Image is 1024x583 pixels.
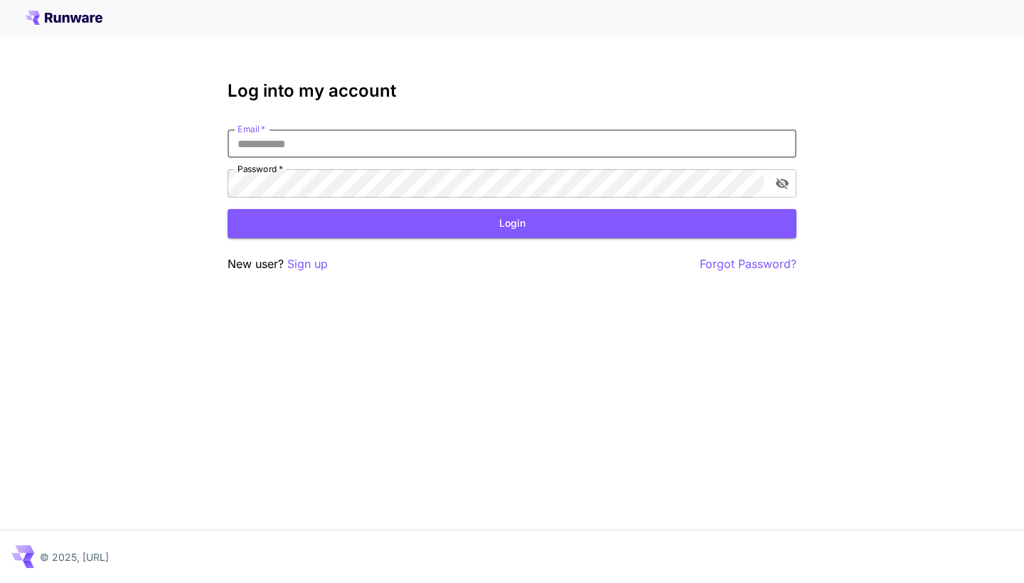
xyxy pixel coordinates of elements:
label: Password [238,163,283,175]
p: New user? [228,255,328,273]
label: Email [238,123,265,135]
button: Forgot Password? [700,255,796,273]
h3: Log into my account [228,81,796,101]
button: Login [228,209,796,238]
button: toggle password visibility [769,171,795,196]
button: Sign up [287,255,328,273]
p: © 2025, [URL] [40,550,109,565]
